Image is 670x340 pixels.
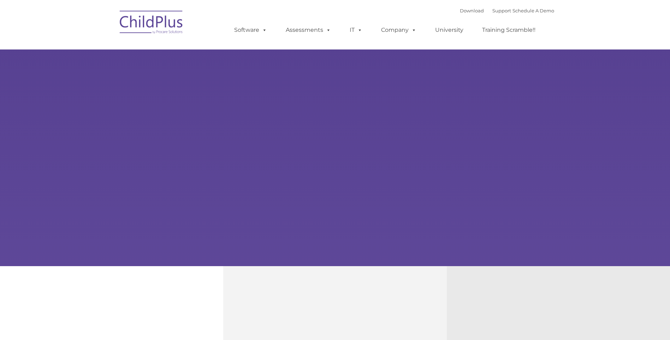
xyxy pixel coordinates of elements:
a: IT [343,23,369,37]
img: ChildPlus by Procare Solutions [116,6,187,41]
a: Support [492,8,511,13]
a: Software [227,23,274,37]
font: | [460,8,554,13]
a: Assessments [279,23,338,37]
a: University [428,23,470,37]
a: Schedule A Demo [512,8,554,13]
a: Training Scramble!! [475,23,542,37]
a: Company [374,23,423,37]
a: Download [460,8,484,13]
